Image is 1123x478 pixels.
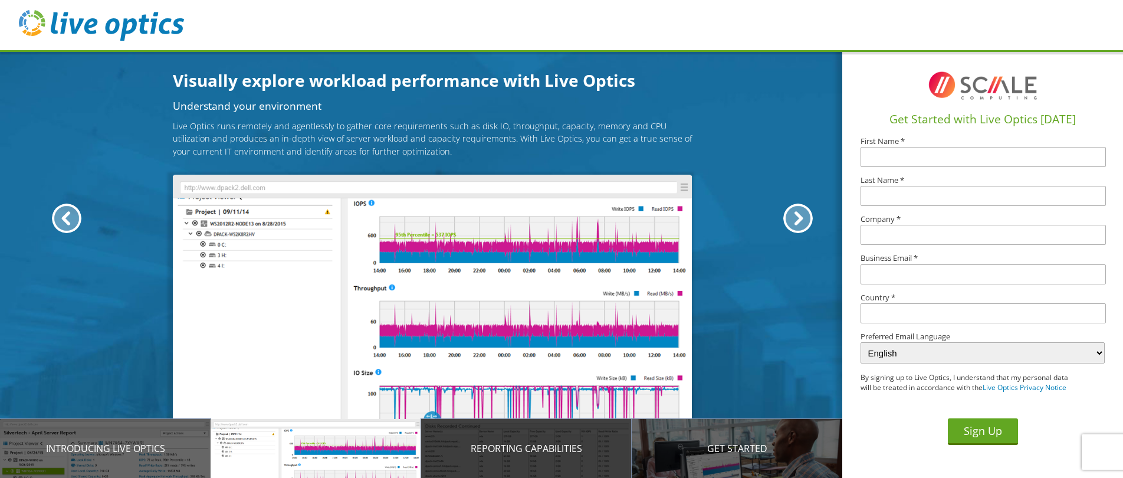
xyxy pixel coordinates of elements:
[173,68,692,93] h1: Visually explore workload performance with Live Optics
[948,418,1018,445] button: Sign Up
[847,111,1118,128] h1: Get Started with Live Optics [DATE]
[173,120,692,158] p: Live Optics runs remotely and agentlessly to gather core requirements such as disk IO, throughput...
[861,176,1105,184] label: Last Name *
[861,373,1081,393] p: By signing up to Live Optics, I understand that my personal data will be treated in accordance wi...
[421,441,632,456] p: Reporting Capabilities
[861,215,1105,223] label: Company *
[924,62,1042,109] img: I8TqFF2VWMAAAAASUVORK5CYII=
[983,382,1066,392] a: Live Optics Privacy Notice
[861,254,1105,262] label: Business Email *
[632,441,842,456] p: Get Started
[19,10,184,41] img: live_optics_svg.svg
[861,294,1105,302] label: Country *
[173,175,692,438] img: Understand your environment
[861,333,1105,341] label: Preferred Email Language
[861,137,1105,145] label: First Name *
[173,101,692,112] h2: Understand your environment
